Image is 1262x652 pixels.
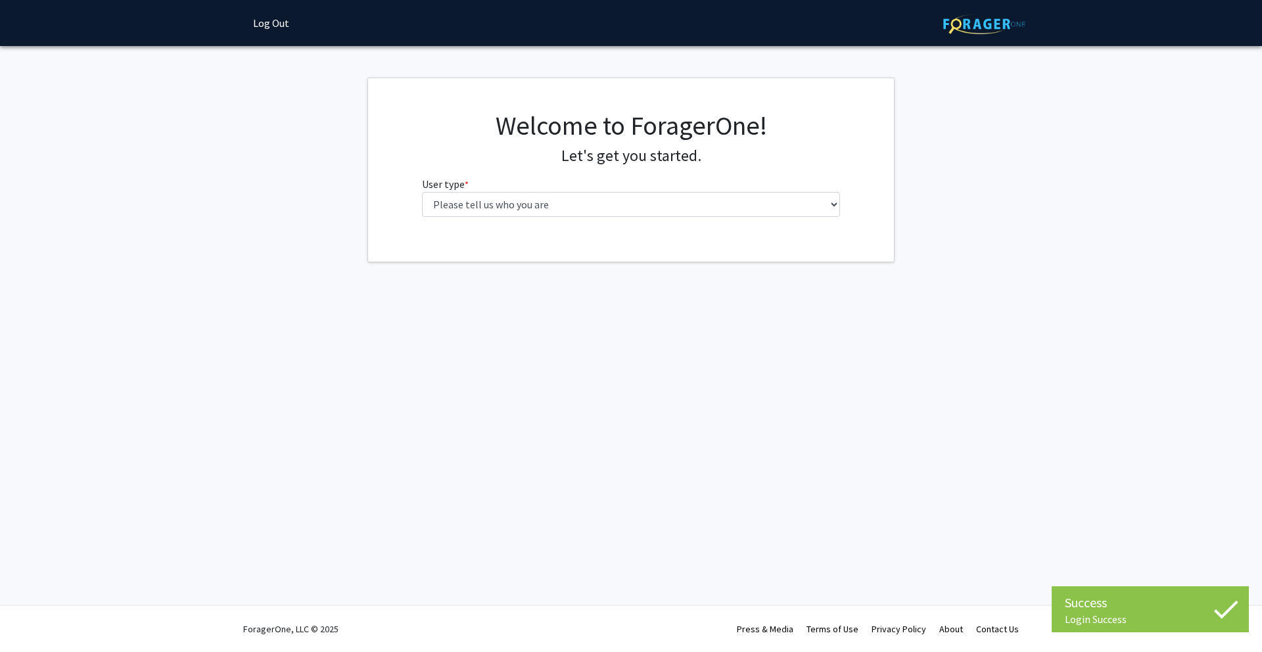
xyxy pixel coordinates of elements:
div: Login Success [1065,613,1236,626]
a: Privacy Policy [872,623,926,635]
a: Press & Media [737,623,793,635]
label: User type [422,176,469,192]
div: Success [1065,593,1236,613]
h1: Welcome to ForagerOne! [422,110,841,141]
a: Terms of Use [806,623,858,635]
a: Contact Us [976,623,1019,635]
img: ForagerOne Logo [943,14,1025,34]
h4: Let's get you started. [422,147,841,166]
a: About [939,623,963,635]
div: ForagerOne, LLC © 2025 [243,606,339,652]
